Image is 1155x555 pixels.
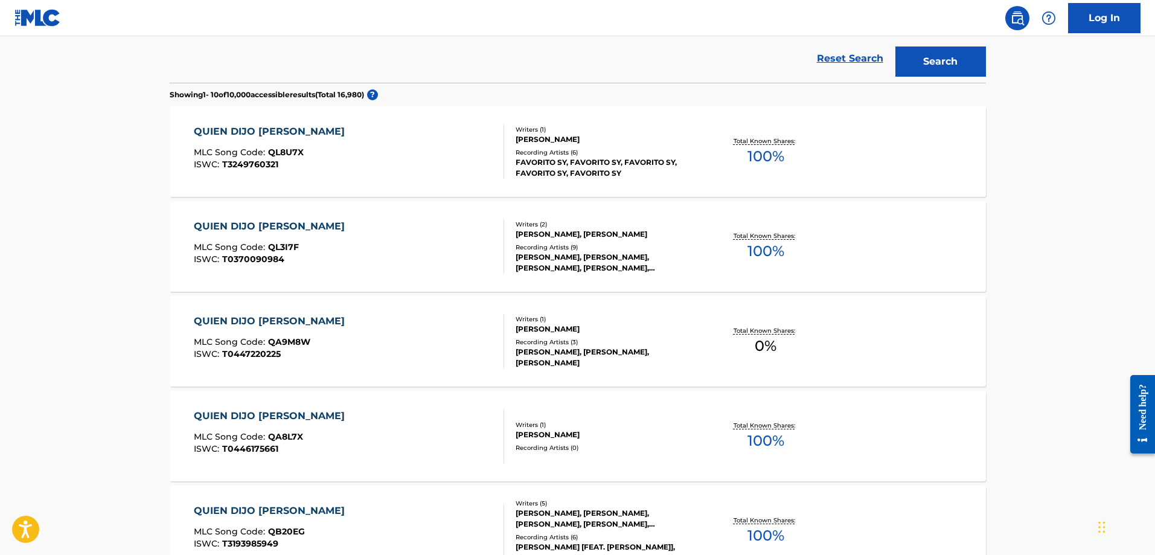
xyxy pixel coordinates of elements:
[516,157,698,179] div: FAVORITO SY, FAVORITO SY, FAVORITO SY, FAVORITO SY, FAVORITO SY
[170,89,364,100] p: Showing 1 - 10 of 10,000 accessible results (Total 16,980 )
[516,499,698,508] div: Writers ( 5 )
[194,504,351,518] div: QUIEN DIJO [PERSON_NAME]
[268,242,299,252] span: QL3I7F
[268,336,310,347] span: QA9M8W
[194,159,222,170] span: ISWC :
[734,421,798,430] p: Total Known Shares:
[516,533,698,542] div: Recording Artists ( 6 )
[194,348,222,359] span: ISWC :
[1068,3,1141,33] a: Log In
[747,240,784,262] span: 100 %
[811,45,889,72] a: Reset Search
[747,146,784,167] span: 100 %
[194,242,268,252] span: MLC Song Code :
[895,47,986,77] button: Search
[734,136,798,146] p: Total Known Shares:
[170,296,986,387] a: QUIEN DIJO [PERSON_NAME]MLC Song Code:QA9M8WISWC:T0447220225Writers (1)[PERSON_NAME]Recording Art...
[1037,6,1061,30] div: Help
[516,125,698,134] div: Writers ( 1 )
[516,508,698,530] div: [PERSON_NAME], [PERSON_NAME], [PERSON_NAME], [PERSON_NAME], [PERSON_NAME]
[194,336,268,347] span: MLC Song Code :
[516,315,698,324] div: Writers ( 1 )
[194,443,222,454] span: ISWC :
[194,219,351,234] div: QUIEN DIJO [PERSON_NAME]
[170,201,986,292] a: QUIEN DIJO [PERSON_NAME]MLC Song Code:QL3I7FISWC:T0370090984Writers (2)[PERSON_NAME], [PERSON_NAM...
[1041,11,1056,25] img: help
[734,326,798,335] p: Total Known Shares:
[194,124,351,139] div: QUIEN DIJO [PERSON_NAME]
[516,220,698,229] div: Writers ( 2 )
[1098,509,1105,545] div: Drag
[1005,6,1029,30] a: Public Search
[516,229,698,240] div: [PERSON_NAME], [PERSON_NAME]
[194,526,268,537] span: MLC Song Code :
[734,516,798,525] p: Total Known Shares:
[170,106,986,197] a: QUIEN DIJO [PERSON_NAME]MLC Song Code:QL8U7XISWC:T3249760321Writers (1)[PERSON_NAME]Recording Art...
[1010,11,1025,25] img: search
[1121,366,1155,463] iframe: Resource Center
[516,324,698,335] div: [PERSON_NAME]
[222,443,278,454] span: T0446175661
[516,443,698,452] div: Recording Artists ( 0 )
[516,243,698,252] div: Recording Artists ( 9 )
[194,314,351,329] div: QUIEN DIJO [PERSON_NAME]
[755,335,776,357] span: 0 %
[516,148,698,157] div: Recording Artists ( 6 )
[367,89,378,100] span: ?
[14,9,61,27] img: MLC Logo
[747,430,784,452] span: 100 %
[747,525,784,547] span: 100 %
[194,147,268,158] span: MLC Song Code :
[268,431,303,442] span: QA8L7X
[222,254,284,265] span: T0370090984
[222,159,278,170] span: T3249760321
[268,147,304,158] span: QL8U7X
[222,348,281,359] span: T0447220225
[194,431,268,442] span: MLC Song Code :
[516,420,698,429] div: Writers ( 1 )
[516,338,698,347] div: Recording Artists ( 3 )
[1095,497,1155,555] iframe: Chat Widget
[222,538,278,549] span: T3193985949
[516,252,698,274] div: [PERSON_NAME], [PERSON_NAME], [PERSON_NAME], [PERSON_NAME], [PERSON_NAME],[PERSON_NAME], [PERSON_...
[734,231,798,240] p: Total Known Shares:
[516,429,698,440] div: [PERSON_NAME]
[268,526,305,537] span: QB20EG
[170,391,986,481] a: QUIEN DIJO [PERSON_NAME]MLC Song Code:QA8L7XISWC:T0446175661Writers (1)[PERSON_NAME]Recording Art...
[516,347,698,368] div: [PERSON_NAME], [PERSON_NAME], [PERSON_NAME]
[194,538,222,549] span: ISWC :
[194,409,351,423] div: QUIEN DIJO [PERSON_NAME]
[194,254,222,265] span: ISWC :
[516,134,698,145] div: [PERSON_NAME]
